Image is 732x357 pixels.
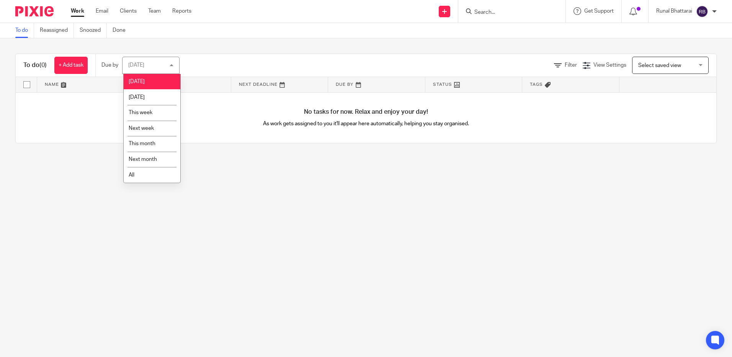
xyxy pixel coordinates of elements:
span: This month [129,141,155,146]
h1: To do [23,61,47,69]
span: Get Support [584,8,614,14]
a: Clients [120,7,137,15]
a: Snoozed [80,23,107,38]
a: Reports [172,7,191,15]
span: All [129,172,134,178]
a: Reassigned [40,23,74,38]
span: [DATE] [129,79,145,84]
a: Team [148,7,161,15]
h4: No tasks for now. Relax and enjoy your day! [16,108,716,116]
p: As work gets assigned to you it'll appear here automatically, helping you stay organised. [191,120,541,128]
a: Work [71,7,84,15]
a: Email [96,7,108,15]
div: [DATE] [128,62,144,68]
span: [DATE] [129,95,145,100]
span: Next month [129,157,157,162]
p: Runal Bhattarai [656,7,692,15]
p: Due by [101,61,118,69]
span: View Settings [593,62,626,68]
input: Search [474,9,542,16]
img: Pixie [15,6,54,16]
span: Tags [530,82,543,87]
a: Done [113,23,131,38]
a: To do [15,23,34,38]
span: Next week [129,126,154,131]
span: Filter [565,62,577,68]
span: This week [129,110,152,115]
a: + Add task [54,57,88,74]
span: (0) [39,62,47,68]
img: svg%3E [696,5,708,18]
span: Select saved view [638,63,681,68]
